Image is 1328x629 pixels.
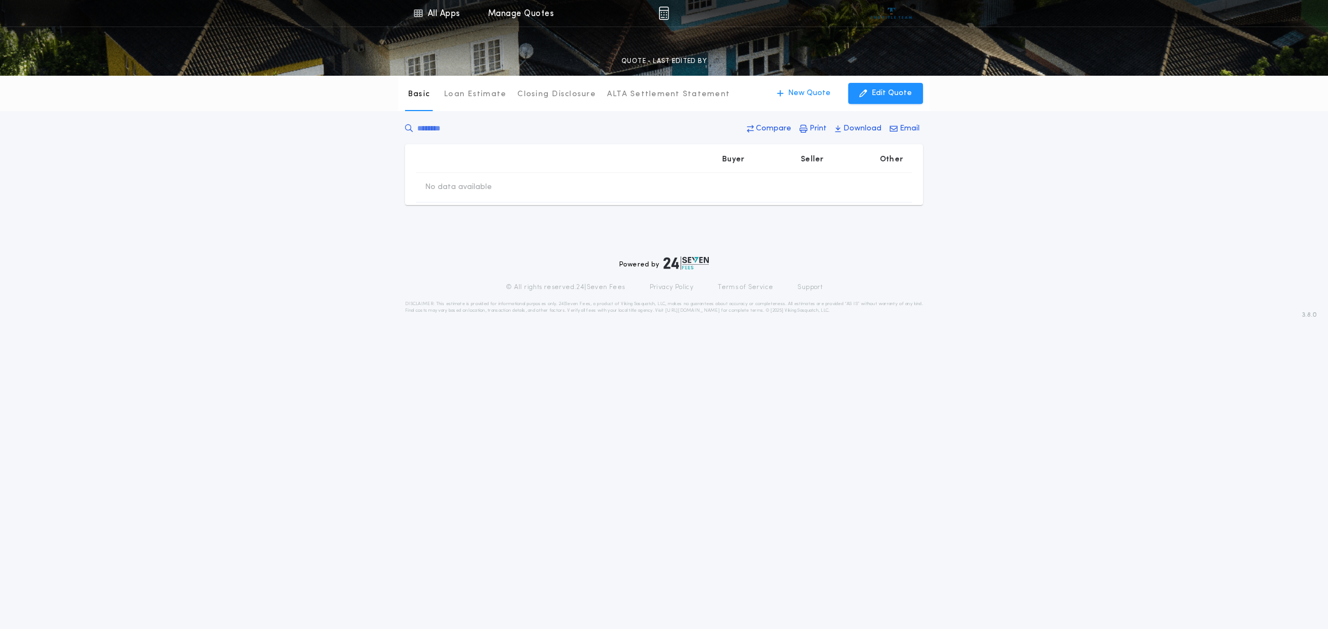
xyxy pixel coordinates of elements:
p: Edit Quote [871,88,912,99]
td: No data available [416,173,501,202]
p: DISCLAIMER: This estimate is provided for informational purposes only. 24|Seven Fees, a product o... [405,301,923,314]
p: Buyer [722,154,744,165]
p: New Quote [788,88,831,99]
a: Terms of Service [718,283,773,292]
p: ALTA Settlement Statement [607,89,730,100]
p: © All rights reserved. 24|Seven Fees [506,283,625,292]
div: Powered by [619,256,709,270]
p: Basic [408,89,430,100]
img: vs-icon [871,8,912,19]
p: Download [843,123,881,134]
p: Compare [756,123,791,134]
a: [URL][DOMAIN_NAME] [665,308,720,313]
p: Loan Estimate [444,89,506,100]
p: QUOTE - LAST EDITED BY [621,56,707,67]
img: img [658,7,669,20]
span: 3.8.0 [1302,310,1317,320]
a: Privacy Policy [650,283,694,292]
button: Compare [744,119,795,139]
p: Print [810,123,827,134]
button: Edit Quote [848,83,923,104]
p: Other [880,154,903,165]
button: Print [796,119,830,139]
button: New Quote [766,83,842,104]
p: Closing Disclosure [517,89,596,100]
p: Seller [801,154,824,165]
p: Email [900,123,920,134]
a: Support [797,283,822,292]
button: Email [886,119,923,139]
button: Download [832,119,885,139]
img: logo [663,256,709,270]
